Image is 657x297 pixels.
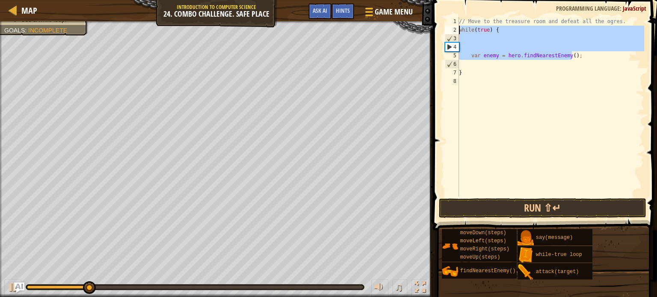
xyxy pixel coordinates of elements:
button: Ask AI [14,282,24,293]
img: portrait.png [518,247,534,263]
span: Map [21,5,37,16]
span: Ask AI [313,6,327,15]
button: Game Menu [358,3,418,24]
span: Goals [4,27,25,34]
span: : [620,4,623,12]
button: ♫ [393,279,407,297]
span: Hints [336,6,350,15]
span: ♫ [394,281,403,294]
span: Game Menu [375,6,413,18]
button: Adjust volume [371,279,388,297]
span: findNearestEnemy() [460,268,516,274]
span: while-true loop [536,252,582,258]
img: portrait.png [442,238,458,254]
span: attack(target) [536,269,579,275]
span: moveLeft(steps) [460,238,506,244]
div: 5 [445,51,459,60]
button: Ask AI [308,3,331,19]
div: 1 [445,17,459,26]
button: Run ⇧↵ [439,198,646,218]
span: : [25,27,28,34]
div: 6 [445,60,459,68]
div: 8 [445,77,459,85]
a: Map [17,5,37,16]
span: say(message) [536,235,573,241]
span: Programming language [556,4,620,12]
span: moveRight(steps) [460,246,509,252]
span: JavaScript [623,4,646,12]
span: Incomplete [28,27,67,34]
div: 7 [445,68,459,77]
span: moveUp(steps) [460,254,500,260]
img: portrait.png [442,263,458,279]
div: 4 [445,43,459,51]
img: portrait.png [518,264,534,280]
img: portrait.png [518,230,534,246]
div: 3 [445,34,459,43]
button: Toggle fullscreen [411,279,429,297]
span: moveDown(steps) [460,230,506,236]
div: 2 [445,26,459,34]
button: Ctrl + P: Play [4,279,21,297]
